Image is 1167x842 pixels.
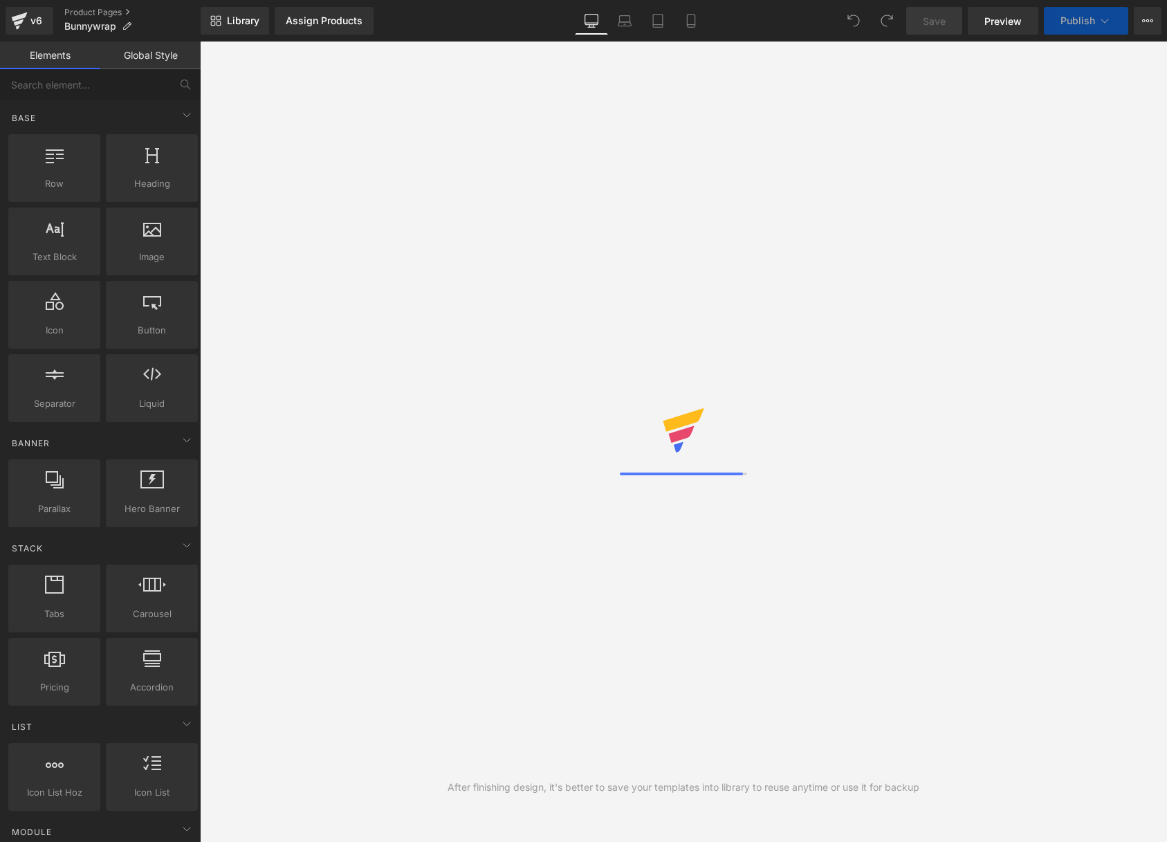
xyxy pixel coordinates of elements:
span: Pricing [12,680,96,695]
a: Desktop [575,7,608,35]
span: Button [110,323,194,338]
button: More [1134,7,1161,35]
span: Save [923,14,946,28]
button: Undo [840,7,867,35]
span: Publish [1060,15,1095,26]
div: Assign Products [286,15,362,26]
span: Hero Banner [110,502,194,516]
span: Text Block [12,250,96,264]
span: Stack [10,542,44,555]
div: v6 [28,12,45,30]
span: Module [10,825,53,839]
a: Mobile [674,7,708,35]
span: Library [227,15,259,27]
button: Redo [873,7,901,35]
span: Separator [12,396,96,411]
span: Preview [984,14,1022,28]
a: Product Pages [64,7,201,18]
span: Row [12,176,96,191]
span: Icon [12,323,96,338]
button: Publish [1044,7,1128,35]
span: Parallax [12,502,96,516]
span: Liquid [110,396,194,411]
a: Laptop [608,7,641,35]
span: Image [110,250,194,264]
span: Icon List [110,785,194,800]
div: After finishing design, it's better to save your templates into library to reuse anytime or use i... [448,780,919,795]
a: New Library [201,7,269,35]
a: Global Style [100,42,201,69]
span: List [10,720,34,733]
span: Tabs [12,607,96,621]
span: Bunnywrap [64,21,116,32]
span: Carousel [110,607,194,621]
span: Heading [110,176,194,191]
a: v6 [6,7,53,35]
span: Icon List Hoz [12,785,96,800]
span: Banner [10,437,51,450]
span: Accordion [110,680,194,695]
a: Tablet [641,7,674,35]
span: Base [10,111,37,125]
a: Preview [968,7,1038,35]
